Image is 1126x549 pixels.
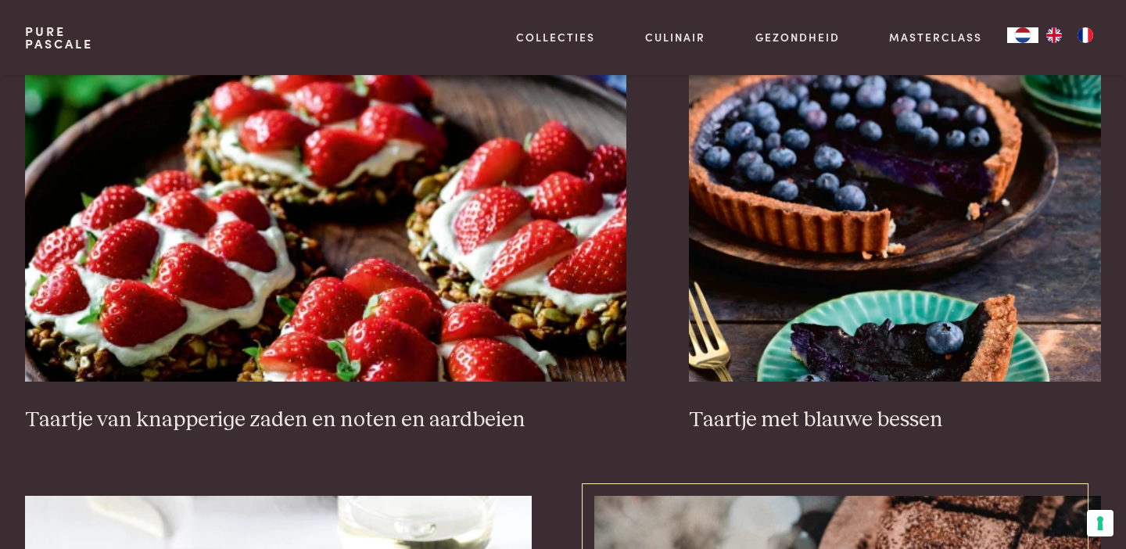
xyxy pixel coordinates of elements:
img: Taartje met blauwe bessen [689,69,1101,382]
h3: Taartje met blauwe bessen [689,407,1101,434]
a: EN [1038,27,1070,43]
img: Taartje van knapperige zaden en noten en aardbeien [25,69,627,382]
a: Taartje van knapperige zaden en noten en aardbeien Taartje van knapperige zaden en noten en aardb... [25,69,627,433]
button: Uw voorkeuren voor toestemming voor trackingtechnologieën [1087,510,1113,536]
a: FR [1070,27,1101,43]
a: Taartje met blauwe bessen Taartje met blauwe bessen [689,69,1101,433]
a: PurePascale [25,25,93,50]
aside: Language selected: Nederlands [1007,27,1101,43]
div: Language [1007,27,1038,43]
a: Masterclass [889,29,982,45]
a: Gezondheid [755,29,840,45]
h3: Taartje van knapperige zaden en noten en aardbeien [25,407,627,434]
ul: Language list [1038,27,1101,43]
a: NL [1007,27,1038,43]
a: Collecties [516,29,595,45]
a: Culinair [645,29,705,45]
